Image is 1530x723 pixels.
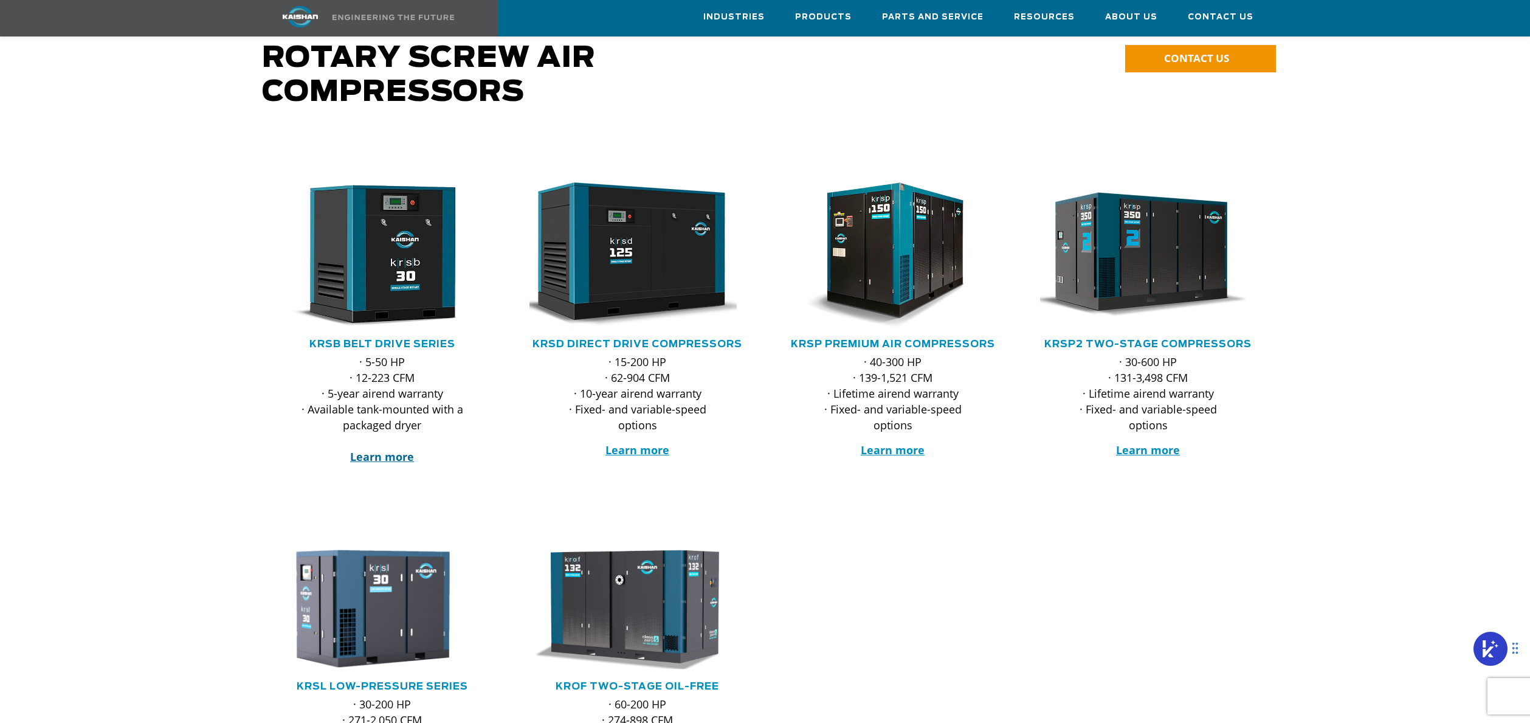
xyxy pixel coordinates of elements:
[795,1,852,33] a: Products
[556,682,719,691] a: KROF TWO-STAGE OIL-FREE
[255,6,346,27] img: kaishan logo
[529,182,746,328] div: krsd125
[795,10,852,24] span: Products
[809,354,977,433] p: · 40-300 HP · 139-1,521 CFM · Lifetime airend warranty · Fixed- and variable-speed options
[1188,1,1253,33] a: Contact Us
[1125,45,1276,72] a: CONTACT US
[785,182,1001,328] div: krsp150
[1014,1,1075,33] a: Resources
[1040,182,1256,328] div: krsp350
[882,10,984,24] span: Parts and Service
[882,1,984,33] a: Parts and Service
[776,182,992,328] img: krsp150
[861,443,925,457] a: Learn more
[1105,10,1157,24] span: About Us
[520,547,737,671] img: krof132
[309,339,455,349] a: KRSB Belt Drive Series
[703,10,765,24] span: Industries
[520,182,737,328] img: krsd125
[274,547,491,671] div: krsl30
[1105,1,1157,33] a: About Us
[350,449,414,464] a: Learn more
[298,354,466,465] p: · 5-50 HP · 12-223 CFM · 5-year airend warranty · Available tank-mounted with a packaged dryer
[554,354,722,433] p: · 15-200 HP · 62-904 CFM · 10-year airend warranty · Fixed- and variable-speed options
[1188,10,1253,24] span: Contact Us
[262,44,596,107] span: Rotary Screw Air Compressors
[703,1,765,33] a: Industries
[1064,354,1232,433] p: · 30-600 HP · 131-3,498 CFM · Lifetime airend warranty · Fixed- and variable-speed options
[1116,443,1180,457] a: Learn more
[333,15,454,20] img: Engineering the future
[605,443,669,457] a: Learn more
[265,547,481,671] img: krsl30
[1164,51,1229,65] span: CONTACT US
[532,339,742,349] a: KRSD Direct Drive Compressors
[1014,10,1075,24] span: Resources
[791,339,995,349] a: KRSP Premium Air Compressors
[1031,182,1247,328] img: krsp350
[529,547,746,671] div: krof132
[274,182,491,328] div: krsb30
[265,182,481,328] img: krsb30
[1044,339,1252,349] a: KRSP2 Two-Stage Compressors
[297,682,468,691] a: KRSL Low-Pressure Series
